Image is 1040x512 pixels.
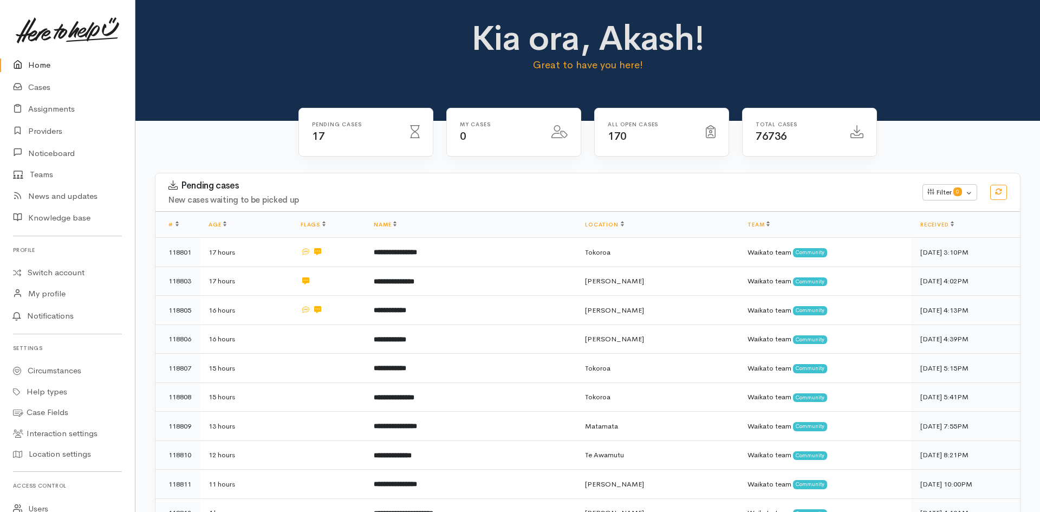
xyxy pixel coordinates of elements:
[312,121,397,127] h6: Pending cases
[155,238,200,267] td: 118801
[739,354,912,383] td: Waikato team
[155,325,200,354] td: 118806
[739,412,912,441] td: Waikato team
[585,276,644,286] span: [PERSON_NAME]
[920,221,954,228] a: Received
[168,196,909,205] h4: New cases waiting to be picked up
[739,383,912,412] td: Waikato team
[912,383,1020,412] td: [DATE] 5:41PM
[756,129,787,143] span: 76736
[200,412,292,441] td: 13 hours
[155,267,200,296] td: 118803
[374,221,396,228] a: Name
[168,221,179,228] a: #
[155,354,200,383] td: 118807
[756,121,837,127] h6: Total cases
[739,470,912,499] td: Waikato team
[200,383,292,412] td: 15 hours
[585,364,610,373] span: Tokoroa
[739,325,912,354] td: Waikato team
[793,248,827,257] span: Community
[747,221,770,228] a: Team
[793,393,827,402] span: Community
[793,335,827,344] span: Community
[608,121,693,127] h6: All Open cases
[13,478,122,493] h6: Access control
[585,479,644,489] span: [PERSON_NAME]
[739,238,912,267] td: Waikato team
[793,364,827,373] span: Community
[200,238,292,267] td: 17 hours
[585,248,610,257] span: Tokoroa
[922,184,977,200] button: Filter0
[200,296,292,325] td: 16 hours
[155,296,200,325] td: 118805
[585,306,644,315] span: [PERSON_NAME]
[301,221,326,228] a: Flags
[460,129,466,143] span: 0
[793,480,827,489] span: Community
[793,277,827,286] span: Community
[155,383,200,412] td: 118808
[912,238,1020,267] td: [DATE] 3:10PM
[200,354,292,383] td: 15 hours
[200,470,292,499] td: 11 hours
[585,334,644,344] span: [PERSON_NAME]
[375,20,801,57] h1: Kia ora, Akash!
[585,422,618,431] span: Matamata
[200,267,292,296] td: 17 hours
[912,296,1020,325] td: [DATE] 4:13PM
[608,129,627,143] span: 170
[155,470,200,499] td: 118811
[155,440,200,470] td: 118810
[585,221,623,228] a: Location
[200,325,292,354] td: 16 hours
[793,451,827,460] span: Community
[739,440,912,470] td: Waikato team
[912,440,1020,470] td: [DATE] 8:21PM
[200,440,292,470] td: 12 hours
[793,422,827,431] span: Community
[13,243,122,257] h6: Profile
[912,412,1020,441] td: [DATE] 7:55PM
[209,221,226,228] a: Age
[793,306,827,315] span: Community
[155,412,200,441] td: 118809
[13,341,122,355] h6: Settings
[912,325,1020,354] td: [DATE] 4:39PM
[312,129,324,143] span: 17
[168,180,909,191] h3: Pending cases
[953,187,962,196] span: 0
[739,267,912,296] td: Waikato team
[585,450,624,459] span: Te Awamutu
[912,267,1020,296] td: [DATE] 4:02PM
[375,57,801,73] p: Great to have you here!
[739,296,912,325] td: Waikato team
[912,354,1020,383] td: [DATE] 5:15PM
[912,470,1020,499] td: [DATE] 10:00PM
[585,392,610,401] span: Tokoroa
[460,121,538,127] h6: My cases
